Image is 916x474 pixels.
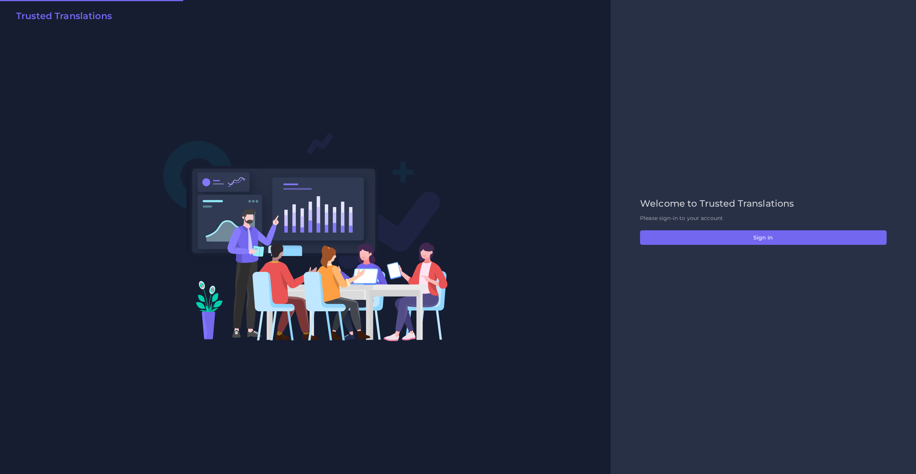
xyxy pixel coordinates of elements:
[11,11,112,24] a: Trusted Translations
[640,230,887,245] button: Sign in
[16,11,112,22] h2: Trusted Translations
[163,133,448,341] img: Login V2
[640,214,887,222] p: Please sign-in to your account
[640,198,887,209] h2: Welcome to Trusted Translations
